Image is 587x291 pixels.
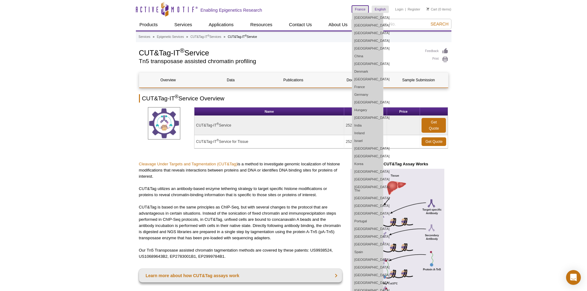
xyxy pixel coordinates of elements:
[344,107,387,116] th: Cat No.
[426,7,437,11] a: Cart
[352,279,383,287] a: [GEOGRAPHIC_DATA]
[202,73,260,87] a: Data
[429,21,450,27] button: Search
[395,7,403,11] a: Login
[352,91,383,99] a: Germany
[208,34,210,37] sup: ®
[352,240,383,248] a: [GEOGRAPHIC_DATA]
[352,45,383,52] a: [GEOGRAPHIC_DATA]
[426,7,429,10] img: Your Cart
[352,6,369,13] a: France
[139,94,448,103] h2: CUT&Tag-IT Service Overview
[352,114,383,122] a: [GEOGRAPHIC_DATA]
[352,60,383,68] a: [GEOGRAPHIC_DATA]
[352,122,383,129] a: India
[139,247,342,260] p: Our Tn5 Transposase assisted chromatin tagmentation methods are covered by these patents: US99385...
[148,107,180,139] img: CUT&Tag Service
[171,19,196,30] a: Services
[352,183,383,194] a: [GEOGRAPHIC_DATA], The
[352,152,383,160] a: [GEOGRAPHIC_DATA]
[352,271,383,279] a: [GEOGRAPHIC_DATA]
[352,129,383,137] a: Ireland
[352,37,383,45] a: [GEOGRAPHIC_DATA]
[425,48,448,55] a: Feedback
[352,106,383,114] a: Hungary
[352,168,383,176] a: [GEOGRAPHIC_DATA]
[352,176,383,183] a: [GEOGRAPHIC_DATA]
[217,139,219,142] sup: ®
[139,204,342,241] p: CUT&Tag is based on the same principles as ChIP-Seq, but with several changes to the protocol tha...
[325,19,351,30] a: About Us
[285,19,316,30] a: Contact Us
[180,47,185,54] sup: ®
[139,73,197,87] a: Overview
[566,270,581,285] div: Open Intercom Messenger
[352,194,383,202] a: [GEOGRAPHIC_DATA]
[352,225,383,233] a: [GEOGRAPHIC_DATA]
[352,52,383,60] a: China
[139,161,342,180] p: is a method to investigate genomic localization of histone modifications that reveals interaction...
[352,29,383,37] a: [GEOGRAPHIC_DATA]
[422,137,446,146] a: Get Quote
[408,7,420,11] a: Register
[352,145,383,152] a: [GEOGRAPHIC_DATA]
[139,59,419,64] h2: Tn5 transposase assisted chromatin profiling
[139,48,419,57] h1: CUT&Tag-IT Service
[139,34,150,40] a: Services
[352,68,383,75] a: Denmark
[201,7,262,13] h2: Enabling Epigenetics Research
[352,83,383,91] a: France
[405,6,406,13] li: |
[389,73,447,87] a: Sample Submission
[352,256,383,264] a: [GEOGRAPHIC_DATA]
[352,137,383,145] a: Israel
[352,22,383,29] a: [GEOGRAPHIC_DATA]
[352,160,383,168] a: Korea
[352,99,383,106] a: [GEOGRAPHIC_DATA]
[139,162,238,166] a: Cleavage Under Targets and Tagmentation (CUT&Tag)
[352,233,383,240] a: [GEOGRAPHIC_DATA]
[425,56,448,63] a: Print
[228,35,257,38] li: CUT&Tag-IT Service
[194,107,344,116] th: Name
[344,135,387,148] td: 25248
[351,19,451,29] input: Keyword, Cat. No.
[194,135,344,148] td: CUT&Tag-IT Service for Tissue
[352,248,383,256] a: Spain
[139,186,342,198] p: CUT&Tag utilizes an antibody-based enzyme tethering strategy to target specific histone modificat...
[186,35,188,38] li: »
[352,14,383,22] a: [GEOGRAPHIC_DATA]
[367,162,428,166] strong: How the CUT&Tag Assay Works
[387,107,420,116] th: Price
[224,35,226,38] li: »
[327,73,385,87] a: Documents
[245,34,247,37] sup: ®
[344,116,387,135] td: 25245
[175,94,178,99] sup: ®
[352,217,383,225] a: Portugal
[157,34,184,40] a: Epigenetic Services
[430,22,448,26] span: Search
[372,6,389,13] a: English
[153,35,155,38] li: »
[422,118,446,133] a: Get Quote
[194,116,344,135] td: CUT&Tag-IT Service
[205,19,237,30] a: Applications
[352,75,383,83] a: [GEOGRAPHIC_DATA]
[217,122,219,126] sup: ®
[190,34,221,40] a: CUT&Tag-IT®Services
[139,269,342,282] a: Learn more about how CUT&Tag assays work
[264,73,322,87] a: Publications
[352,264,383,271] a: [GEOGRAPHIC_DATA]
[426,6,451,13] li: (0 items)
[352,202,383,210] a: [GEOGRAPHIC_DATA]
[136,19,161,30] a: Products
[247,19,276,30] a: Resources
[352,210,383,217] a: [GEOGRAPHIC_DATA]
